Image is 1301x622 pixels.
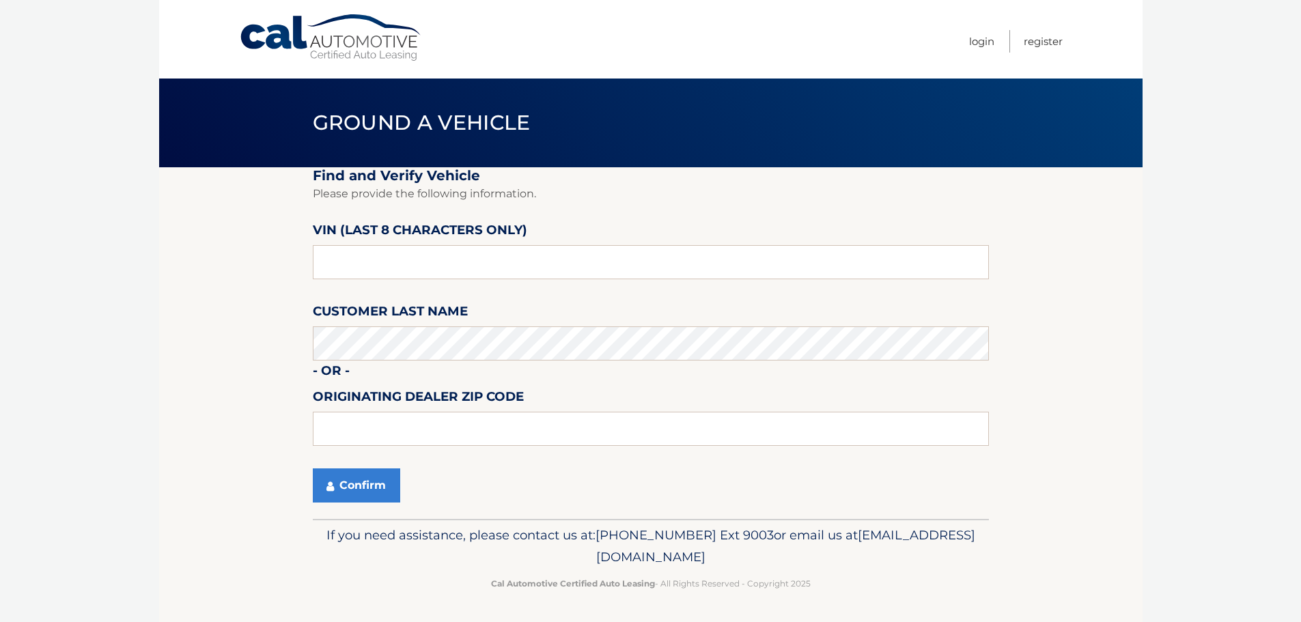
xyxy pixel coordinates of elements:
[313,386,524,412] label: Originating Dealer Zip Code
[313,110,531,135] span: Ground a Vehicle
[322,524,980,568] p: If you need assistance, please contact us at: or email us at
[313,361,350,386] label: - or -
[313,301,468,326] label: Customer Last Name
[313,167,989,184] h2: Find and Verify Vehicle
[322,576,980,591] p: - All Rights Reserved - Copyright 2025
[313,220,527,245] label: VIN (last 8 characters only)
[491,578,655,589] strong: Cal Automotive Certified Auto Leasing
[969,30,994,53] a: Login
[313,184,989,203] p: Please provide the following information.
[596,527,774,543] span: [PHONE_NUMBER] Ext 9003
[313,468,400,503] button: Confirm
[1024,30,1063,53] a: Register
[239,14,423,62] a: Cal Automotive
